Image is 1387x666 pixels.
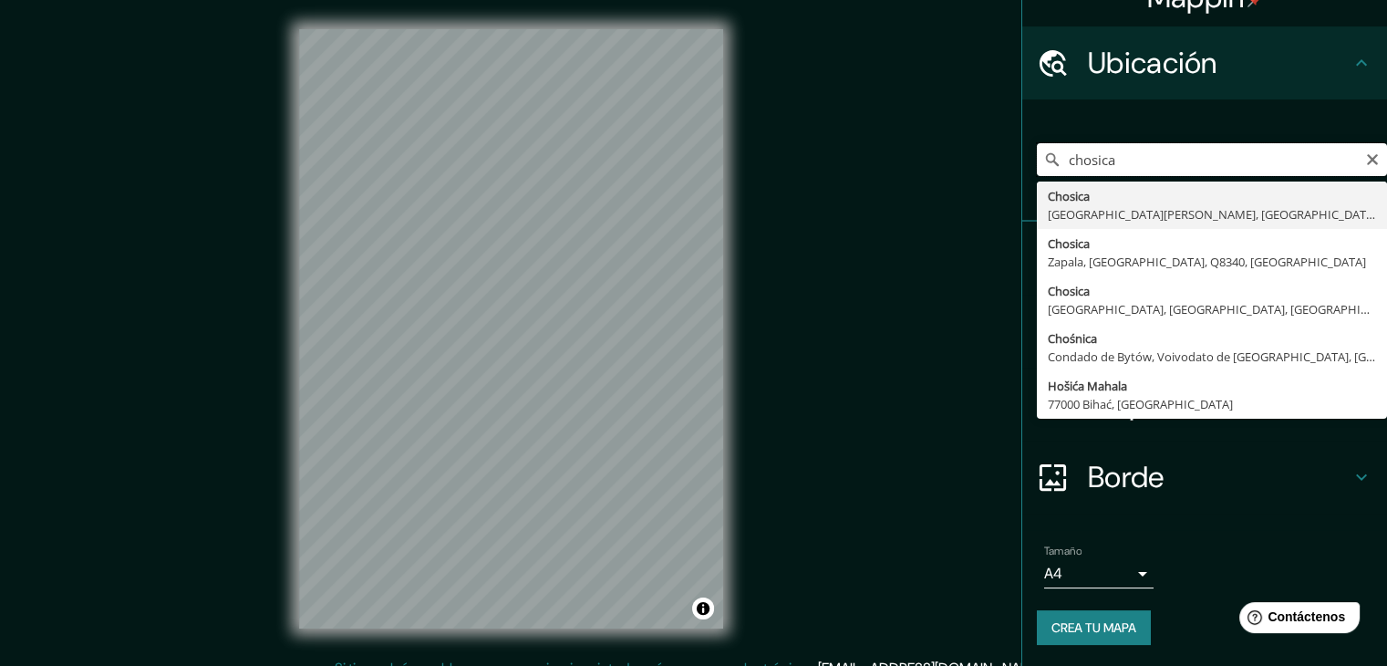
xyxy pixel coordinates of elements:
[1051,619,1136,636] font: Crea tu mapa
[1044,559,1154,588] div: A4
[1048,235,1090,252] font: Chosica
[1048,330,1097,347] font: Chośnica
[1048,283,1090,299] font: Chosica
[1037,610,1151,645] button: Crea tu mapa
[1022,26,1387,99] div: Ubicación
[1022,222,1387,295] div: Patas
[1225,595,1367,646] iframe: Lanzador de widgets de ayuda
[1022,368,1387,441] div: Disposición
[1048,254,1366,270] font: Zapala, [GEOGRAPHIC_DATA], Q8340, [GEOGRAPHIC_DATA]
[1048,188,1090,204] font: Chosica
[1088,44,1217,82] font: Ubicación
[1044,544,1082,558] font: Tamaño
[1088,458,1164,496] font: Borde
[1044,564,1062,583] font: A4
[1048,378,1127,394] font: Hošića Mahala
[692,598,714,619] button: Activar o desactivar atribución
[1365,150,1380,167] button: Claro
[299,29,723,629] canvas: Mapa
[1022,441,1387,514] div: Borde
[1022,295,1387,368] div: Estilo
[1048,396,1233,412] font: 77000 Bihać, [GEOGRAPHIC_DATA]
[1037,143,1387,176] input: Elige tu ciudad o zona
